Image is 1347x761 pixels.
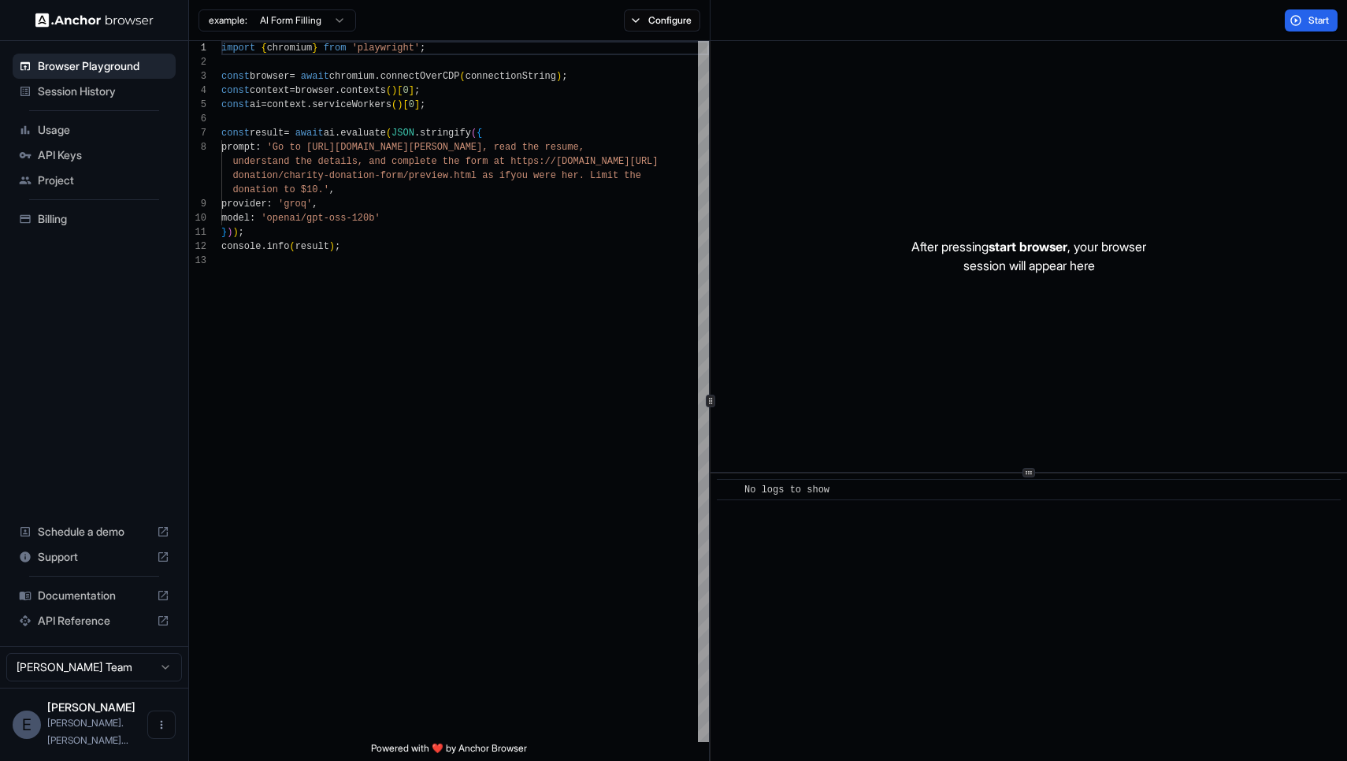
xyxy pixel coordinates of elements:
[409,99,414,110] span: 0
[725,482,733,498] span: ​
[13,143,176,168] div: API Keys
[250,128,284,139] span: result
[267,43,313,54] span: chromium
[329,184,335,195] span: ,
[38,84,169,99] span: Session History
[324,43,347,54] span: from
[386,85,391,96] span: (
[38,147,169,163] span: API Keys
[624,9,700,32] button: Configure
[250,99,261,110] span: ai
[380,71,460,82] span: connectOverCDP
[47,717,128,746] span: eric.n.fondren@gmail.com
[312,99,391,110] span: serviceWorkers
[516,156,658,167] span: ttps://[DOMAIN_NAME][URL]
[391,128,414,139] span: JSON
[250,213,255,224] span: :
[189,239,206,254] div: 12
[261,43,266,54] span: {
[35,13,154,28] img: Anchor Logo
[471,128,477,139] span: (
[289,85,295,96] span: =
[221,128,250,139] span: const
[414,85,420,96] span: ;
[397,85,403,96] span: [
[13,79,176,104] div: Session History
[911,237,1146,275] p: After pressing , your browser session will appear here
[352,43,420,54] span: 'playwright'
[295,241,329,252] span: result
[38,58,169,74] span: Browser Playground
[221,199,267,210] span: provider
[189,69,206,84] div: 3
[420,43,425,54] span: ;
[221,71,250,82] span: const
[397,99,403,110] span: )
[391,99,397,110] span: (
[386,128,391,139] span: (
[295,128,324,139] span: await
[278,199,312,210] span: 'groq'
[209,14,247,27] span: example:
[744,484,829,496] span: No logs to show
[189,112,206,126] div: 6
[261,241,266,252] span: .
[38,173,169,188] span: Project
[312,199,317,210] span: ,
[267,241,290,252] span: info
[289,241,295,252] span: (
[414,99,420,110] span: ]
[221,227,227,238] span: }
[38,524,150,540] span: Schedule a demo
[232,184,328,195] span: donation to $10.'
[289,71,295,82] span: =
[414,128,420,139] span: .
[239,227,244,238] span: ;
[1285,9,1338,32] button: Start
[221,99,250,110] span: const
[13,54,176,79] div: Browser Playground
[189,41,206,55] div: 1
[189,254,206,268] div: 13
[13,608,176,633] div: API Reference
[371,742,527,761] span: Powered with ❤️ by Anchor Browser
[221,241,261,252] span: console
[510,170,641,181] span: you were her. Limit the
[38,549,150,565] span: Support
[989,239,1067,254] span: start browser
[460,71,466,82] span: (
[13,583,176,608] div: Documentation
[255,142,261,153] span: :
[261,213,380,224] span: 'openai/gpt-oss-120b'
[38,122,169,138] span: Usage
[189,211,206,225] div: 10
[38,588,150,603] span: Documentation
[189,98,206,112] div: 5
[261,99,266,110] span: =
[403,99,408,110] span: [
[221,213,250,224] span: model
[301,71,329,82] span: await
[391,85,397,96] span: )
[189,84,206,98] div: 4
[1308,14,1330,27] span: Start
[13,544,176,570] div: Support
[306,99,312,110] span: .
[250,85,289,96] span: context
[335,128,340,139] span: .
[329,71,375,82] span: chromium
[295,85,335,96] span: browser
[147,711,176,739] button: Open menu
[267,199,273,210] span: :
[227,227,232,238] span: )
[189,225,206,239] div: 11
[13,168,176,193] div: Project
[477,128,482,139] span: {
[556,71,562,82] span: )
[221,43,255,54] span: import
[232,156,516,167] span: understand the details, and complete the form at h
[13,117,176,143] div: Usage
[13,206,176,232] div: Billing
[340,128,386,139] span: evaluate
[403,85,408,96] span: 0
